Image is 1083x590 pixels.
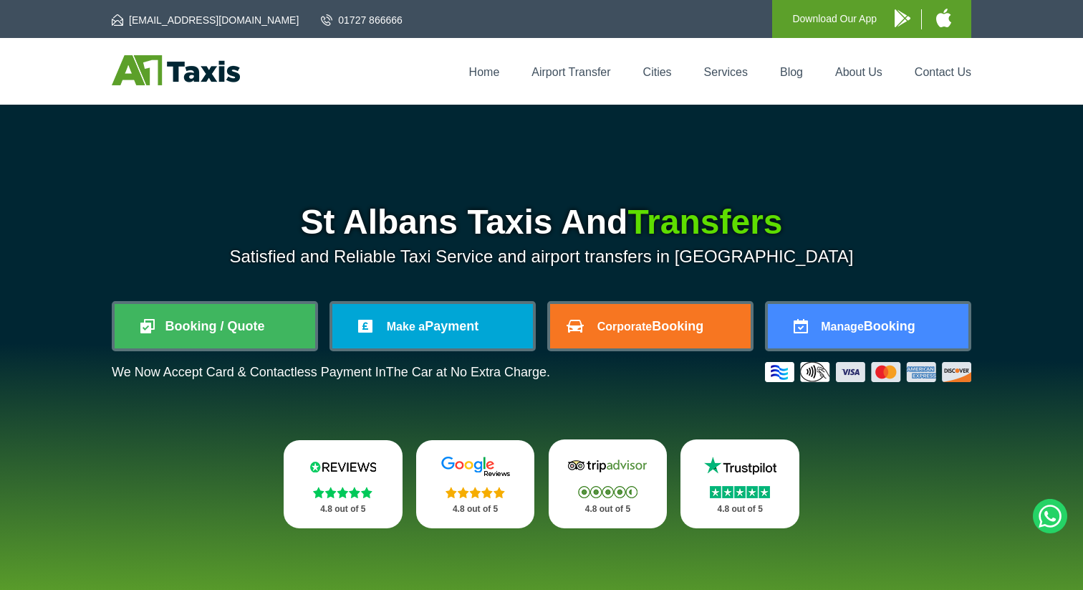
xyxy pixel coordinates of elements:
[835,66,882,78] a: About Us
[112,247,971,267] p: Satisfied and Reliable Taxi Service and airport transfers in [GEOGRAPHIC_DATA]
[696,500,784,518] p: 4.8 out of 5
[697,455,783,477] img: Trustpilot
[765,362,971,382] img: Credit And Debit Cards
[550,304,751,348] a: CorporateBooking
[112,365,550,380] p: We Now Accept Card & Contactless Payment In
[112,13,299,27] a: [EMAIL_ADDRESS][DOMAIN_NAME]
[704,66,748,78] a: Services
[643,66,672,78] a: Cities
[578,486,637,498] img: Stars
[112,205,971,239] h1: St Albans Taxis And
[446,487,505,498] img: Stars
[469,66,500,78] a: Home
[432,500,519,518] p: 4.8 out of 5
[549,439,668,528] a: Tripadvisor Stars 4.8 out of 5
[386,365,550,379] span: The Car at No Extra Charge.
[564,500,652,518] p: 4.8 out of 5
[299,500,387,518] p: 4.8 out of 5
[332,304,533,348] a: Make aPayment
[627,203,782,241] span: Transfers
[112,55,240,85] img: A1 Taxis St Albans LTD
[387,320,425,333] span: Make a
[792,10,877,28] p: Download Our App
[531,66,610,78] a: Airport Transfer
[564,455,650,477] img: Tripadvisor
[300,456,386,477] img: Reviews.io
[416,440,535,528] a: Google Stars 4.8 out of 5
[895,9,910,27] img: A1 Taxis Android App
[284,440,403,528] a: Reviews.io Stars 4.8 out of 5
[115,304,315,348] a: Booking / Quote
[313,487,372,498] img: Stars
[597,320,652,333] span: Corporate
[780,66,803,78] a: Blog
[821,320,864,333] span: Manage
[915,66,971,78] a: Contact Us
[768,304,968,348] a: ManageBooking
[936,9,951,27] img: A1 Taxis iPhone App
[680,439,799,528] a: Trustpilot Stars 4.8 out of 5
[433,456,519,477] img: Google
[321,13,403,27] a: 01727 866666
[710,486,770,498] img: Stars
